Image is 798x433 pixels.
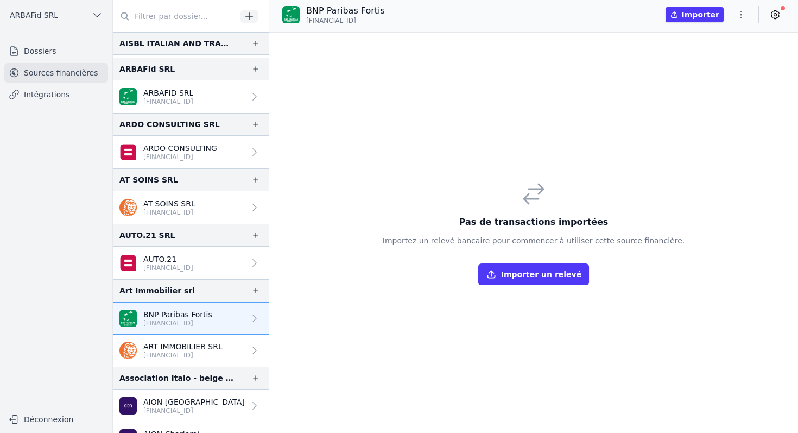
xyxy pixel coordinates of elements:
div: AUTO.21 SRL [119,229,175,242]
a: Intégrations [4,85,108,104]
div: Association Italo - belge pour l'Assistance INCA - CGIL aux Travailleurs [DEMOGRAPHIC_DATA] [119,372,234,385]
span: [FINANCIAL_ID] [306,16,356,25]
img: BNP_BE_BUSINESS_GEBABEBB.png [119,88,137,105]
a: Sources financières [4,63,108,83]
a: AION [GEOGRAPHIC_DATA] [FINANCIAL_ID] [113,390,269,422]
p: ARBAFID SRL [143,87,193,98]
button: Importer [666,7,724,22]
p: [FINANCIAL_ID] [143,97,193,106]
p: BNP Paribas Fortis [306,4,385,17]
div: ARDO CONSULTING SRL [119,118,220,131]
h3: Pas de transactions importées [383,216,685,229]
div: Art Immobilier srl [119,284,195,297]
img: AION_BMPBBEBBXXX.png [119,397,137,415]
a: AT SOINS SRL [FINANCIAL_ID] [113,191,269,224]
button: Déconnexion [4,411,108,428]
p: [FINANCIAL_ID] [143,351,223,360]
p: ART IMMOBILIER SRL [143,341,223,352]
button: Importer un relevé [478,263,589,285]
p: AION [GEOGRAPHIC_DATA] [143,397,245,407]
p: BNP Paribas Fortis [143,309,212,320]
img: ing.png [119,199,137,216]
input: Filtrer par dossier... [113,7,237,26]
div: ARBAFid SRL [119,62,175,76]
a: ART IMMOBILIER SRL [FINANCIAL_ID] [113,335,269,367]
button: ARBAFid SRL [4,7,108,24]
p: [FINANCIAL_ID] [143,319,212,328]
div: AT SOINS SRL [119,173,178,186]
img: BNP_BE_BUSINESS_GEBABEBB.png [119,310,137,327]
p: [FINANCIAL_ID] [143,263,193,272]
p: AUTO.21 [143,254,193,265]
p: ARDO CONSULTING [143,143,217,154]
span: ARBAFid SRL [10,10,58,21]
div: AISBL ITALIAN AND TRANSNATIONAL ASSOCIATION FOR COMMUNITIES ABROAD [119,37,234,50]
a: ARBAFID SRL [FINANCIAL_ID] [113,80,269,113]
p: [FINANCIAL_ID] [143,153,217,161]
p: Importez un relevé bancaire pour commencer à utiliser cette source financière. [383,235,685,246]
img: belfius.png [119,143,137,161]
a: AUTO.21 [FINANCIAL_ID] [113,247,269,279]
a: BNP Paribas Fortis [FINANCIAL_ID] [113,302,269,335]
a: Dossiers [4,41,108,61]
a: ARDO CONSULTING [FINANCIAL_ID] [113,136,269,168]
p: [FINANCIAL_ID] [143,406,245,415]
img: belfius.png [119,254,137,272]
img: ing.png [119,342,137,359]
img: BNP_BE_BUSINESS_GEBABEBB.png [282,6,300,23]
p: [FINANCIAL_ID] [143,208,195,217]
p: AT SOINS SRL [143,198,195,209]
